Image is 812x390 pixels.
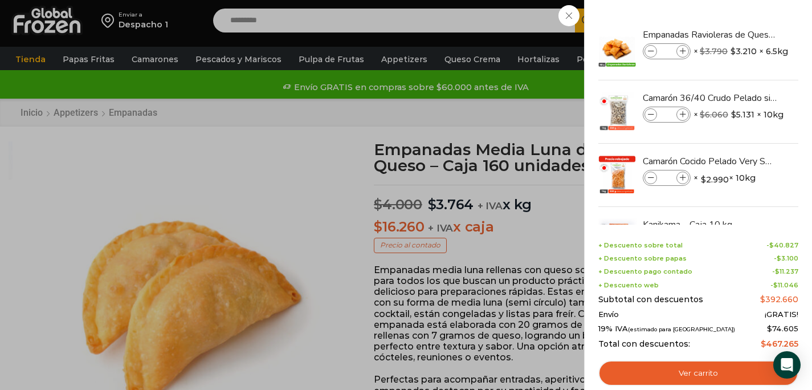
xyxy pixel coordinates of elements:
div: Open Intercom Messenger [773,351,801,379]
bdi: 3.790 [700,46,728,56]
span: × × 10kg [693,170,756,186]
span: - [766,242,798,249]
span: $ [775,267,780,275]
bdi: 5.131 [731,109,754,120]
span: Subtotal con descuentos [598,295,703,304]
span: $ [761,339,766,349]
span: $ [731,109,736,120]
span: Envío [598,310,619,319]
span: ¡GRATIS! [765,310,798,319]
span: $ [700,109,705,120]
a: Empanadas Ravioleras de Queso - Caja 288 unidades [643,29,778,41]
bdi: 467.265 [761,339,798,349]
span: - [774,255,798,262]
span: × × 10kg [693,107,784,123]
a: Camarón Cocido Pelado Very Small - Bronze - Caja 10 kg [643,155,778,168]
span: 19% IVA [598,324,735,334]
small: (estimado para [GEOGRAPHIC_DATA]) [628,326,735,332]
a: Camarón 36/40 Crudo Pelado sin Vena - Bronze - Caja 10 kg [643,92,778,104]
span: Total con descuentos: [598,339,690,349]
span: $ [773,281,778,289]
span: - [770,282,798,289]
a: Ver carrito [598,360,798,387]
span: $ [760,294,765,304]
bdi: 11.237 [775,267,798,275]
span: $ [731,46,736,57]
span: $ [769,241,774,249]
span: - [772,268,798,275]
bdi: 6.060 [700,109,728,120]
span: × × 6.5kg [693,43,788,59]
span: $ [701,174,706,185]
bdi: 392.660 [760,294,798,304]
bdi: 3.100 [777,254,798,262]
span: $ [777,254,781,262]
span: + Descuento sobre total [598,242,683,249]
span: + Descuento sobre papas [598,255,687,262]
span: + Descuento pago contado [598,268,692,275]
input: Product quantity [658,45,675,58]
a: Kanikama – Caja 10 kg [643,218,778,231]
span: + Descuento web [598,282,659,289]
input: Product quantity [658,108,675,121]
span: 74.605 [767,324,798,333]
bdi: 11.046 [773,281,798,289]
bdi: 3.210 [731,46,757,57]
bdi: 2.990 [701,174,729,185]
span: $ [767,324,772,333]
input: Product quantity [658,172,675,184]
bdi: 40.827 [769,241,798,249]
span: $ [700,46,705,56]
